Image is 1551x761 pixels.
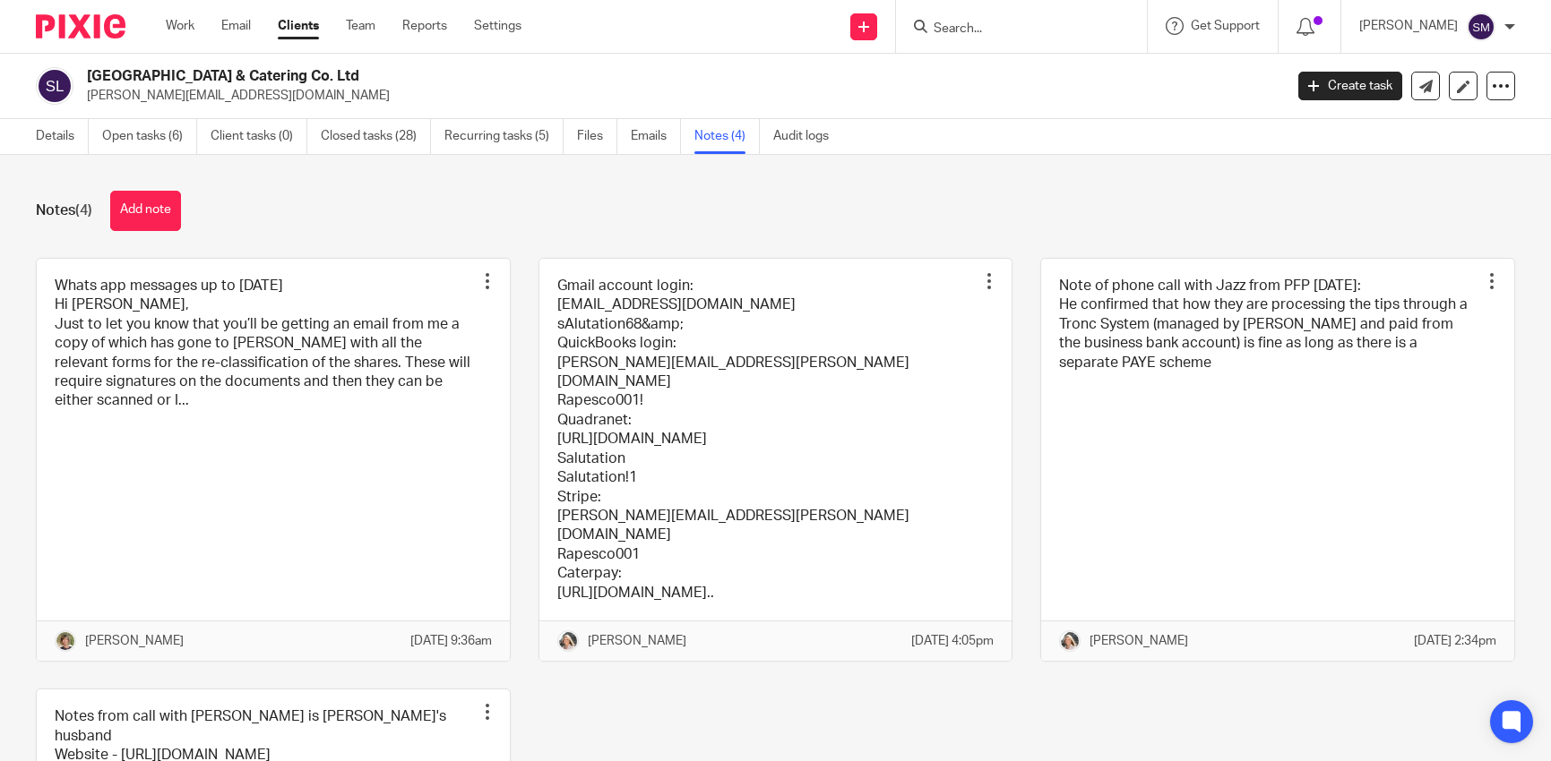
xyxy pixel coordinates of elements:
[694,119,760,154] a: Notes (4)
[55,630,76,652] img: High%20Res%20Andrew%20Price%20Accountants_Poppy%20Jakes%20photography-1142.jpg
[402,17,447,35] a: Reports
[631,119,681,154] a: Emails
[110,191,181,231] button: Add note
[911,632,994,650] p: [DATE] 4:05pm
[1090,632,1188,650] p: [PERSON_NAME]
[1359,17,1458,35] p: [PERSON_NAME]
[444,119,564,154] a: Recurring tasks (5)
[75,203,92,218] span: (4)
[166,17,194,35] a: Work
[1059,630,1081,652] img: High%20Res%20Andrew%20Price%20Accountants_Poppy%20Jakes%20photography-1187-3.jpg
[557,630,579,652] img: High%20Res%20Andrew%20Price%20Accountants_Poppy%20Jakes%20photography-1187-3.jpg
[87,87,1271,105] p: [PERSON_NAME][EMAIL_ADDRESS][DOMAIN_NAME]
[102,119,197,154] a: Open tasks (6)
[773,119,842,154] a: Audit logs
[87,67,1035,86] h2: [GEOGRAPHIC_DATA] & Catering Co. Ltd
[36,119,89,154] a: Details
[346,17,375,35] a: Team
[1414,632,1496,650] p: [DATE] 2:34pm
[474,17,521,35] a: Settings
[410,632,492,650] p: [DATE] 9:36am
[36,14,125,38] img: Pixie
[1467,13,1495,41] img: svg%3E
[1191,20,1260,32] span: Get Support
[278,17,319,35] a: Clients
[932,21,1093,38] input: Search
[1298,72,1402,100] a: Create task
[36,67,73,105] img: svg%3E
[577,119,617,154] a: Files
[588,632,686,650] p: [PERSON_NAME]
[36,201,92,220] h1: Notes
[221,17,251,35] a: Email
[321,119,431,154] a: Closed tasks (28)
[85,632,184,650] p: [PERSON_NAME]
[211,119,307,154] a: Client tasks (0)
